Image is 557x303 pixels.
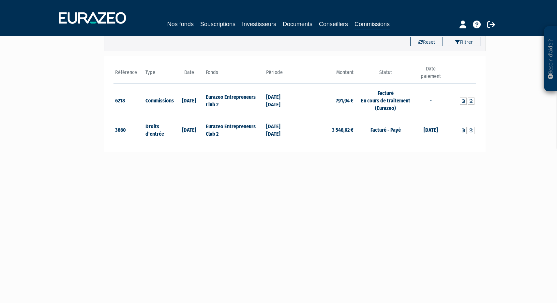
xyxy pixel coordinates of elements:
td: [DATE] [416,117,446,142]
a: Documents [283,20,312,29]
td: Eurazeo Entrepreneurs Club 2 [204,117,264,142]
th: Date paiement [416,65,446,84]
td: 3860 [113,117,144,142]
a: Souscriptions [200,20,235,29]
td: - [416,84,446,117]
th: Type [144,65,174,84]
td: [DATE] [174,117,204,142]
a: Commissions [354,20,390,30]
a: Conseillers [319,20,348,29]
td: 3 548,92 € [295,117,355,142]
button: Filtrer [448,37,480,46]
a: Investisseurs [242,20,276,29]
td: Droits d'entrée [144,117,174,142]
td: 6218 [113,84,144,117]
td: Facturé - Payé [355,117,415,142]
button: Reset [410,37,443,46]
th: Fonds [204,65,264,84]
th: Statut [355,65,415,84]
th: Montant [295,65,355,84]
td: [DATE] [174,84,204,117]
td: Facturé En cours de traitement (Eurazeo) [355,84,415,117]
a: Nos fonds [167,20,194,29]
td: Eurazeo Entrepreneurs Club 2 [204,84,264,117]
th: Période [264,65,295,84]
th: Date [174,65,204,84]
td: [DATE] [DATE] [264,84,295,117]
th: Référence [113,65,144,84]
p: Besoin d'aide ? [547,30,554,88]
img: 1732889491-logotype_eurazeo_blanc_rvb.png [59,12,126,24]
td: [DATE] [DATE] [264,117,295,142]
td: Commissions [144,84,174,117]
td: 791,94 € [295,84,355,117]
